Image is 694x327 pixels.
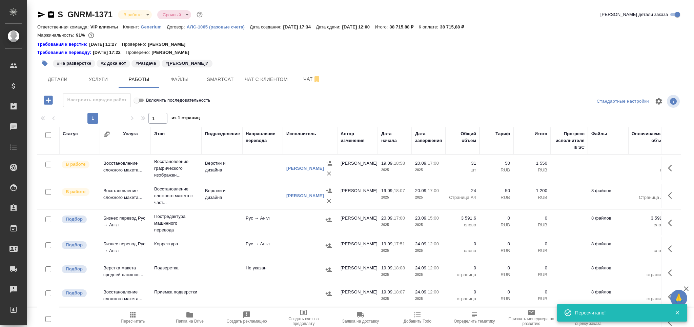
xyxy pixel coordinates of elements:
button: Скопировать ссылку [47,11,55,19]
p: VIP клиенты [90,24,123,29]
p: [DATE] 11:27 [89,41,122,48]
p: страница [449,295,476,302]
div: Услуга [123,130,138,137]
span: Заявка на доставку [342,319,379,324]
button: Папка на Drive [161,308,218,327]
p: 8 файлов [591,241,625,247]
p: слово [632,247,666,254]
div: Исполнитель выполняет работу [61,187,97,197]
svg: Отписаться [313,75,321,83]
div: В работе [157,10,191,19]
div: Исполнитель [286,130,316,137]
p: [PERSON_NAME] [148,41,190,48]
p: RUB [517,295,547,302]
div: Пересчитано! [575,309,665,316]
p: страница [632,271,666,278]
p: 91% [76,33,86,38]
p: [DATE] 17:34 [283,24,316,29]
td: Рус → Англ [242,211,283,235]
p: 18:07 [394,289,405,294]
p: Подбор [66,266,83,272]
p: 20.09, [415,188,428,193]
button: 🙏 [670,290,687,307]
button: Назначить [324,158,334,168]
p: 0 [632,265,666,271]
span: Определить тематику [454,319,495,324]
div: Итого [535,130,547,137]
p: Восстановление графического изображен... [154,158,198,179]
p: 23.09, [415,216,428,221]
p: 3 591,6 [632,215,666,222]
p: 17:00 [428,161,439,166]
p: АЛС-1065 (разовые счета) [187,24,250,29]
span: Папка на Drive [176,319,204,324]
p: Договор: [167,24,187,29]
td: [PERSON_NAME] [337,211,378,235]
p: [DATE] 12:00 [342,24,375,29]
button: Здесь прячутся важные кнопки [664,160,680,176]
span: Пересчитать [121,319,145,324]
button: Здесь прячутся важные кнопки [664,289,680,305]
p: 31 [449,160,476,167]
p: RUB [483,167,510,173]
button: Назначить [324,186,334,196]
p: RUB [517,271,547,278]
p: 19.09, [381,289,394,294]
p: слово [449,247,476,254]
p: Итого: [375,24,389,29]
p: 3 591,6 [449,215,476,222]
button: Назначить [324,215,334,225]
button: Создать счет на предоплату [275,308,332,327]
button: Назначить [324,265,334,275]
div: Нажми, чтобы открыть папку с инструкцией [37,41,89,48]
p: Корректура [154,241,198,247]
p: 0 [517,241,547,247]
span: Работы [123,75,155,84]
p: Подбор [66,242,83,248]
p: 0 [449,289,476,295]
p: 38 715,88 ₽ [390,24,419,29]
a: S_GNRM-1371 [58,10,113,19]
p: Маржинальность: [37,33,76,38]
p: 2025 [415,295,442,302]
td: [PERSON_NAME] [337,157,378,180]
p: #Раздача [136,60,156,67]
button: Срочный [161,12,183,18]
div: Тариф [495,130,510,137]
button: Определить тематику [446,308,503,327]
button: Здесь прячутся важные кнопки [664,241,680,257]
button: Удалить [324,168,334,179]
p: 20.09, [381,216,394,221]
div: Этап [154,130,165,137]
td: Рус → Англ [242,237,283,261]
div: Дата завершения [415,130,442,144]
p: #На разверстке [57,60,91,67]
div: Оплачиваемый объем [632,130,666,144]
p: 24.09, [415,241,428,246]
p: RUB [483,247,510,254]
p: Восстановление сложного макета с част... [154,186,198,206]
div: Автор изменения [341,130,374,144]
p: 8 файлов [591,265,625,271]
p: 18:07 [394,188,405,193]
p: 0 [483,215,510,222]
p: 2025 [415,247,442,254]
p: 20.09, [415,161,428,166]
p: Страница А4 [449,194,476,201]
p: 0 [517,215,547,222]
p: 2025 [415,222,442,228]
div: Прогресс исполнителя в SC [554,130,585,151]
div: Можно подбирать исполнителей [61,215,97,224]
p: RUB [517,222,547,228]
div: Статус [63,130,78,137]
p: 24 [449,187,476,194]
p: Подверстка [154,265,198,271]
td: Верстки и дизайна [202,184,242,208]
span: из 1 страниц [171,114,200,124]
p: 8 файлов [591,187,625,194]
p: В работе [66,188,85,195]
p: Клиент: [123,24,141,29]
p: 19.09, [381,188,394,193]
a: Generium [141,24,167,29]
p: Проверено: [122,41,148,48]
